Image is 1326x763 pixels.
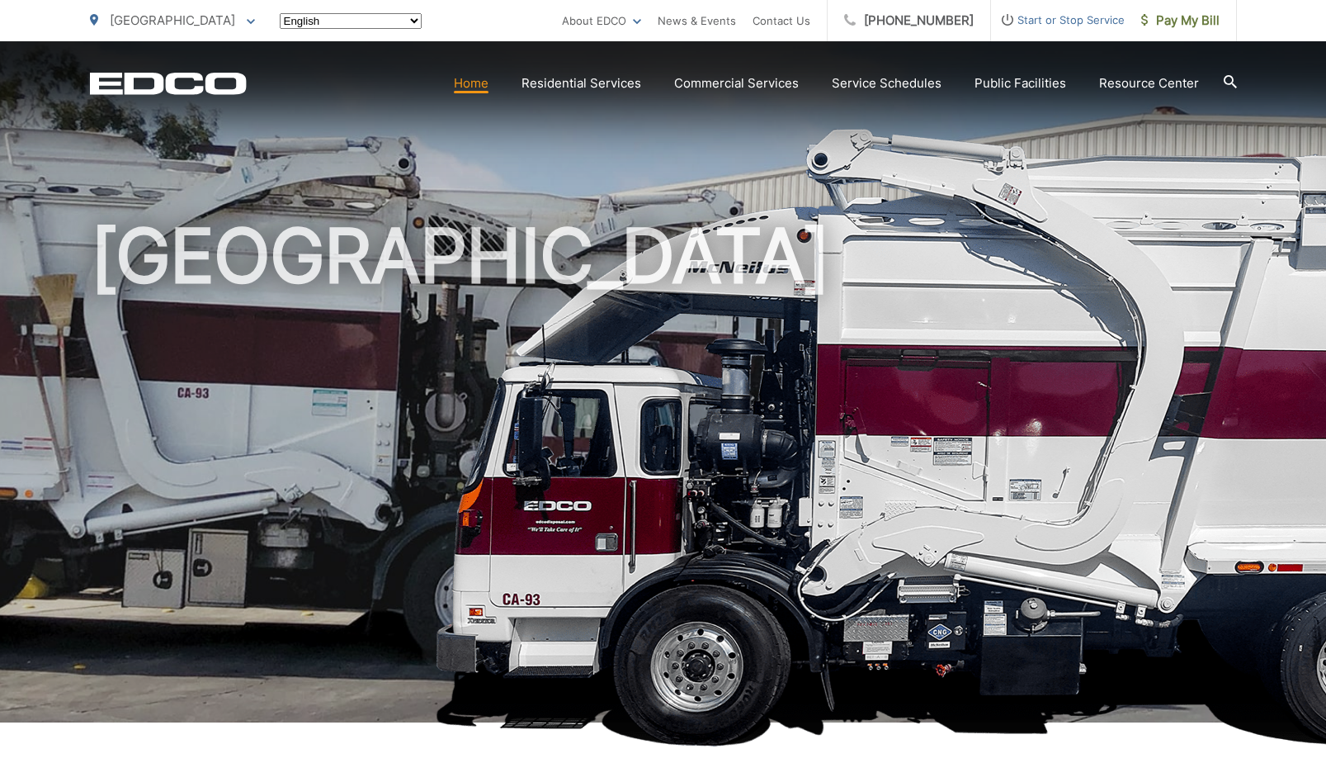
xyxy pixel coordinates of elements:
a: Public Facilities [974,73,1066,93]
a: Commercial Services [674,73,799,93]
select: Select a language [280,13,422,29]
a: Resource Center [1099,73,1199,93]
a: About EDCO [562,11,641,31]
a: Contact Us [753,11,810,31]
h1: [GEOGRAPHIC_DATA] [90,215,1237,737]
a: Residential Services [521,73,641,93]
span: [GEOGRAPHIC_DATA] [110,12,235,28]
span: Pay My Bill [1141,11,1220,31]
a: EDCD logo. Return to the homepage. [90,72,247,95]
a: Home [454,73,488,93]
a: News & Events [658,11,736,31]
a: Service Schedules [832,73,941,93]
